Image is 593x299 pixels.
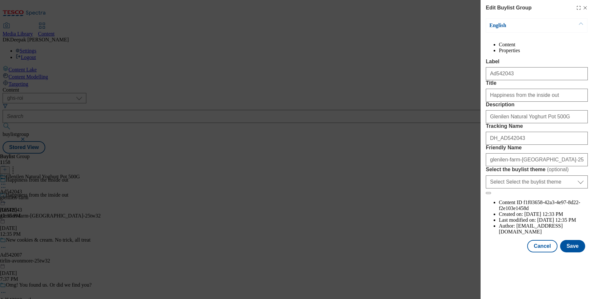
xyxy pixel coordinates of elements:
span: [EMAIL_ADDRESS][DOMAIN_NAME] [499,223,563,234]
button: Cancel [527,240,557,252]
li: Created on: [499,211,588,217]
label: Label [486,59,588,65]
input: Enter Title [486,89,588,102]
label: Tracking Name [486,123,588,129]
label: Select the buylist theme [486,166,588,173]
label: Title [486,80,588,86]
input: Enter Description [486,110,588,123]
h4: Edit Buylist Group [486,4,531,12]
li: Author: [499,223,588,235]
span: [DATE] 12:35 PM [537,217,576,223]
label: Friendly Name [486,145,588,151]
input: Enter Label [486,67,588,80]
li: Content ID [499,200,588,211]
li: Last modified on: [499,217,588,223]
input: Enter Tracking Name [486,132,588,145]
li: Properties [499,48,588,53]
label: Description [486,102,588,108]
button: Save [560,240,585,252]
span: [DATE] 12:33 PM [524,211,563,217]
span: ( optional ) [547,167,569,172]
span: f1f03658-42a3-4e97-8d22-f2e103e1458d [499,200,580,211]
input: Enter Friendly Name [486,153,588,166]
p: English [489,22,558,29]
li: Content [499,42,588,48]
